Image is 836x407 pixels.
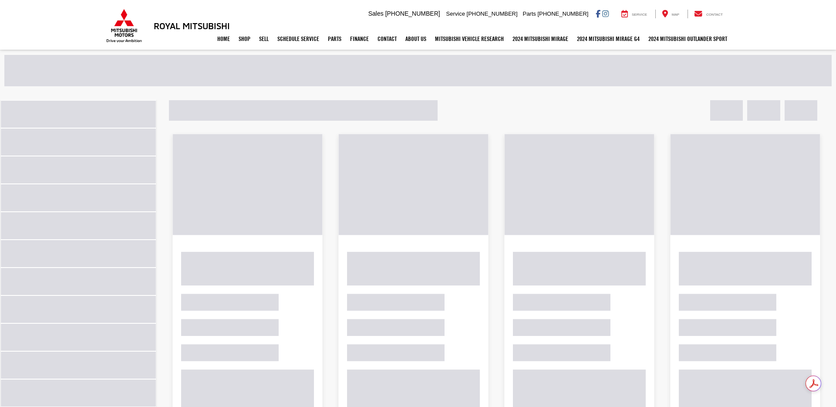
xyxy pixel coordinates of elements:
span: Service [446,10,465,17]
a: Instagram: Click to visit our Instagram page [602,10,609,17]
span: [PHONE_NUMBER] [385,10,440,17]
a: Parts: Opens in a new tab [324,28,346,50]
span: [PHONE_NUMBER] [467,10,518,17]
a: Map [655,10,686,18]
a: Service [615,10,654,18]
h3: Royal Mitsubishi [154,21,230,31]
span: Sales [368,10,384,17]
a: Facebook: Click to visit our Facebook page [596,10,600,17]
a: 2024 Mitsubishi Mirage [508,28,573,50]
a: 2024 Mitsubishi Mirage G4 [573,28,644,50]
span: Map [672,13,679,17]
a: Sell [255,28,273,50]
a: Schedule Service: Opens in a new tab [273,28,324,50]
a: Finance [346,28,373,50]
span: Parts [522,10,536,17]
a: Contact [688,10,729,18]
span: Service [632,13,647,17]
a: 2024 Mitsubishi Outlander SPORT [644,28,731,50]
a: Shop [234,28,255,50]
span: [PHONE_NUMBER] [537,10,588,17]
a: Mitsubishi Vehicle Research [431,28,508,50]
span: Contact [706,13,723,17]
a: Contact [373,28,401,50]
a: Home [213,28,234,50]
a: About Us [401,28,431,50]
img: Mitsubishi [104,9,144,43]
